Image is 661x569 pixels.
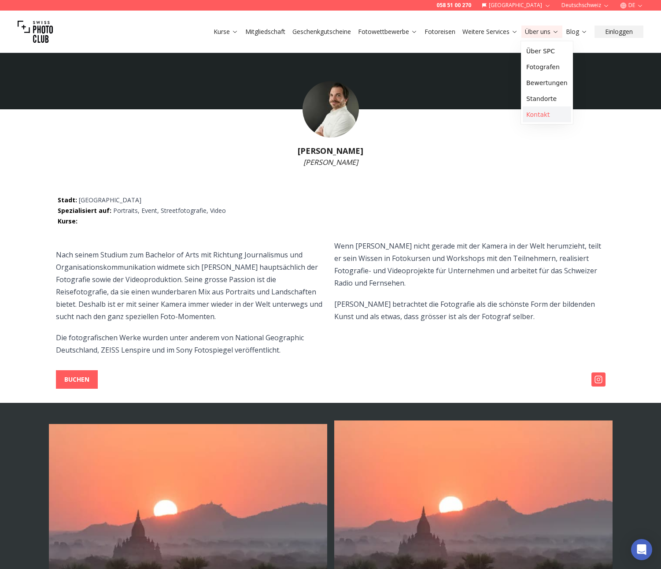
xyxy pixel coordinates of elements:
button: Geschenkgutscheine [289,26,355,38]
a: Fotografen [523,59,571,75]
span: Kurse : [58,217,78,225]
span: Stadt : [58,196,79,204]
p: Portraits, Event, Streetfotografie, Video [58,206,604,215]
a: Blog [566,27,587,36]
button: Blog [562,26,591,38]
button: Mitgliedschaft [242,26,289,38]
img: Instagram [591,372,606,387]
p: Die fotografischen Werke wurden unter anderem von National Geographic Deutschland, ZEISS Lenspire... [56,331,327,356]
b: BUCHEN [64,375,89,384]
p: [GEOGRAPHIC_DATA] [58,196,604,205]
p: [PERSON_NAME] betrachtet die Fotografie als die schönste Form der bildenden Kunst und als etwas, ... [334,298,606,323]
button: Fotowettbewerbe [355,26,421,38]
a: Geschenkgutscheine [292,27,351,36]
img: Swiss photo club [18,14,53,49]
a: Fotoreisen [425,27,455,36]
p: Wenn [PERSON_NAME] nicht gerade mit der Kamera in der Welt herumzieht, teilt er sein Wissen in Fo... [334,240,606,289]
div: Open Intercom Messenger [631,539,652,560]
span: Spezialisiert auf : [58,206,111,215]
a: Kurse [214,27,238,36]
p: Nach seinem Studium zum Bachelor of Arts mit Richtung Journalismus und Organisationskommunikation... [56,249,327,323]
button: BUCHEN [56,370,98,389]
button: Über uns [521,26,562,38]
a: Über SPC [523,43,571,59]
img: Stefan Tschumi [303,81,359,138]
a: Standorte [523,91,571,107]
a: Bewertungen [523,75,571,91]
button: Fotoreisen [421,26,459,38]
button: Kurse [210,26,242,38]
a: Weitere Services [462,27,518,36]
a: 058 51 00 270 [436,2,471,9]
button: Weitere Services [459,26,521,38]
a: Mitgliedschaft [245,27,285,36]
button: Einloggen [595,26,643,38]
a: Fotowettbewerbe [358,27,417,36]
a: Kontakt [523,107,571,123]
a: Über uns [525,27,559,36]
